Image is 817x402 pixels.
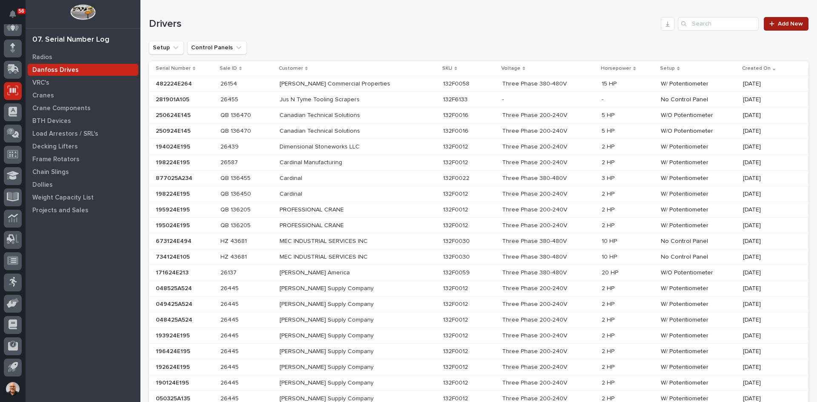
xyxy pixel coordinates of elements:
p: 132F0012 [443,331,470,339]
p: [DATE] [743,128,795,135]
p: 171624E213 [156,268,190,277]
p: 195924E195 [156,205,191,214]
a: Danfoss Drives [26,63,140,76]
p: W/ Potentiometer [661,379,736,387]
p: PROFESSIONAL CRANE [280,220,346,229]
p: 2 HP [602,142,616,151]
p: W/ Potentiometer [661,222,736,229]
p: Crane Components [32,105,91,112]
p: Three Phase 380-480V [502,79,568,88]
p: Sale ID [220,64,237,73]
div: 07. Serial Number Log [32,35,109,45]
p: [DATE] [743,222,795,229]
p: 26445 [220,346,240,355]
p: 049425A524 [156,299,194,308]
p: 250624E145 [156,110,192,119]
button: Control Panels [187,41,247,54]
p: Three Phase 200-240V [502,331,569,339]
p: 2 HP [602,189,616,198]
tr: 190124E195190124E195 2644526445 [PERSON_NAME] Supply Company[PERSON_NAME] Supply Company 132F0012... [149,375,808,391]
p: 5 HP [602,110,616,119]
p: 193924E195 [156,331,191,339]
p: Three Phase 200-240V [502,283,569,292]
p: 048525A524 [156,283,194,292]
p: Three Phase 200-240V [502,110,569,119]
p: [DATE] [743,379,795,387]
p: Three Phase 200-240V [502,205,569,214]
p: [DATE] [743,269,795,277]
p: 26445 [220,378,240,387]
p: 194024E195 [156,142,192,151]
div: Notifications56 [11,10,22,24]
p: [DATE] [743,316,795,324]
p: Three Phase 200-240V [502,142,569,151]
p: 877025A234 [156,173,194,182]
p: W/ Potentiometer [661,191,736,198]
p: 132F0058 [443,79,471,88]
p: 26445 [220,362,240,371]
p: BTH Devices [32,117,71,125]
p: [DATE] [743,96,795,103]
tr: 196424E195196424E195 2644526445 [PERSON_NAME] Supply Company[PERSON_NAME] Supply Company 132F0012... [149,344,808,359]
tr: 281901A105281901A105 2645526455 Jus N Tyme Tooling ScrapersJus N Tyme Tooling Scrapers 132F613313... [149,92,808,108]
p: Frame Rotators [32,156,80,163]
a: Add New [764,17,808,31]
p: [DATE] [743,112,795,119]
p: Three Phase 200-240V [502,378,569,387]
a: Crane Components [26,102,140,114]
p: W/ Potentiometer [661,285,736,292]
tr: 734124E105734124E105 HZ 43681HZ 43681 MEC INDUSTRIAL SERVICES INCMEC INDUSTRIAL SERVICES INC 132F... [149,249,808,265]
p: W/ Potentiometer [661,332,736,339]
p: Cardinal [280,189,304,198]
p: [DATE] [743,238,795,245]
p: [DATE] [743,301,795,308]
p: Projects and Sales [32,207,89,214]
p: Load Arrestors / SRL's [32,130,98,138]
p: Three Phase 200-240V [502,362,569,371]
p: Chain Slings [32,168,69,176]
p: Three Phase 380-480V [502,173,568,182]
p: 132F0012 [443,220,470,229]
p: [PERSON_NAME] Supply Company [280,346,375,355]
p: 26455 [220,94,240,103]
h1: Drivers [149,18,657,30]
p: Serial Number [156,64,191,73]
p: Horsepower [601,64,631,73]
p: Dollies [32,181,53,189]
p: W/ Potentiometer [661,80,736,88]
p: 132F0016 [443,110,470,119]
p: Three Phase 200-240V [502,126,569,135]
p: W/O Potentiometer [661,112,736,119]
tr: 482224E264482224E264 2615426154 [PERSON_NAME] Commercial Properties[PERSON_NAME] Commercial Prope... [149,76,808,92]
p: 132F0012 [443,157,470,166]
p: HZ 43681 [220,236,249,245]
p: [DATE] [743,143,795,151]
p: Dimensional Stoneworks LLC [280,142,361,151]
p: [PERSON_NAME] Supply Company [280,362,375,371]
p: 132F0012 [443,205,470,214]
p: 132F0012 [443,189,470,198]
tr: 048525A524048525A524 2644526445 [PERSON_NAME] Supply Company[PERSON_NAME] Supply Company 132F0012... [149,281,808,297]
p: 10 HP [602,252,619,261]
p: 132F0016 [443,126,470,135]
p: 26439 [220,142,240,151]
a: Dollies [26,178,140,191]
p: 195024E195 [156,220,191,229]
p: W/ Potentiometer [661,206,736,214]
tr: 171624E213171624E213 2613726137 [PERSON_NAME] America[PERSON_NAME] America 132F0059132F0059 Three... [149,265,808,281]
p: 048425A524 [156,315,194,324]
p: 192624E195 [156,362,191,371]
p: 2 HP [602,205,616,214]
p: VRC's [32,79,49,87]
p: Three Phase 200-240V [502,189,569,198]
a: Chain Slings [26,165,140,178]
p: 132F0012 [443,283,470,292]
p: 673124E494 [156,236,193,245]
p: Danfoss Drives [32,66,79,74]
p: 2 HP [602,362,616,371]
p: W/ Potentiometer [661,301,736,308]
p: 132F0012 [443,299,470,308]
p: W/ Potentiometer [661,316,736,324]
tr: 192624E195192624E195 2644526445 [PERSON_NAME] Supply Company[PERSON_NAME] Supply Company 132F0012... [149,359,808,375]
p: Three Phase 200-240V [502,299,569,308]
